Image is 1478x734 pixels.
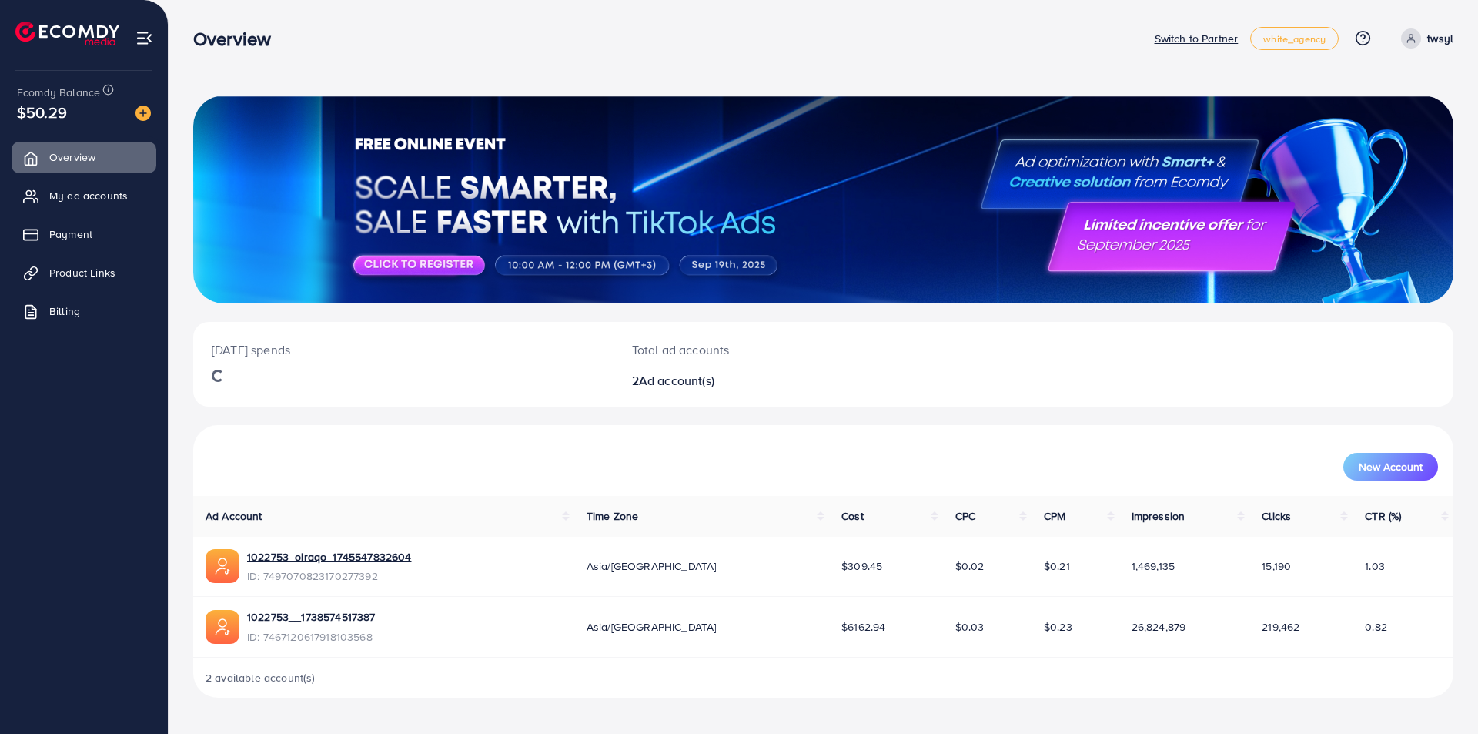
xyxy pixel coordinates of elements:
p: twsyl [1427,29,1453,48]
span: 2 available account(s) [206,670,316,685]
span: 0.82 [1365,619,1387,635]
a: 1022753_oiraqo_1745547832604 [247,549,411,565]
span: 26,824,879 [1132,619,1186,635]
span: CPM [1044,508,1065,524]
span: Ad account(s) [639,372,714,389]
img: logo [15,22,119,45]
span: Ad Account [206,508,262,524]
span: Time Zone [587,508,638,524]
p: Switch to Partner [1155,29,1239,48]
span: Ecomdy Balance [17,85,100,100]
span: 1.03 [1365,558,1385,574]
span: Impression [1132,508,1185,524]
a: white_agency [1250,27,1339,50]
span: 1,469,135 [1132,558,1175,574]
h2: 2 [632,374,910,388]
h3: Overview [193,28,283,50]
span: Billing [49,303,80,319]
span: Product Links [49,265,115,280]
span: white_agency [1263,34,1326,44]
a: Product Links [12,257,156,288]
span: My ad accounts [49,188,128,203]
p: Total ad accounts [632,340,910,359]
span: New Account [1359,461,1423,472]
span: 15,190 [1262,558,1291,574]
span: $0.21 [1044,558,1070,574]
p: [DATE] spends [212,340,595,359]
span: Asia/[GEOGRAPHIC_DATA] [587,558,717,574]
a: My ad accounts [12,180,156,211]
span: $6162.94 [841,619,885,635]
span: $309.45 [841,558,882,574]
span: 219,462 [1262,619,1299,635]
span: Clicks [1262,508,1291,524]
span: $0.23 [1044,619,1072,635]
a: Billing [12,296,156,327]
span: ID: 7467120617918103568 [247,629,376,645]
a: Overview [12,142,156,173]
span: $50.29 [17,101,67,123]
span: $0.02 [955,558,985,574]
span: Overview [49,149,95,165]
img: ic-ads-acc.e4c84228.svg [206,549,239,583]
span: ID: 7497070823170277392 [247,568,411,584]
img: image [135,106,151,121]
span: Asia/[GEOGRAPHIC_DATA] [587,619,717,635]
img: menu [135,29,153,47]
img: ic-ads-acc.e4c84228.svg [206,610,239,644]
a: twsyl [1395,28,1453,49]
span: Cost [841,508,864,524]
span: CTR (%) [1365,508,1401,524]
button: New Account [1343,453,1438,481]
span: Payment [49,226,92,242]
a: 1022753__1738574517387 [247,609,376,625]
a: Payment [12,219,156,250]
span: $0.03 [955,619,985,635]
span: CPC [955,508,975,524]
